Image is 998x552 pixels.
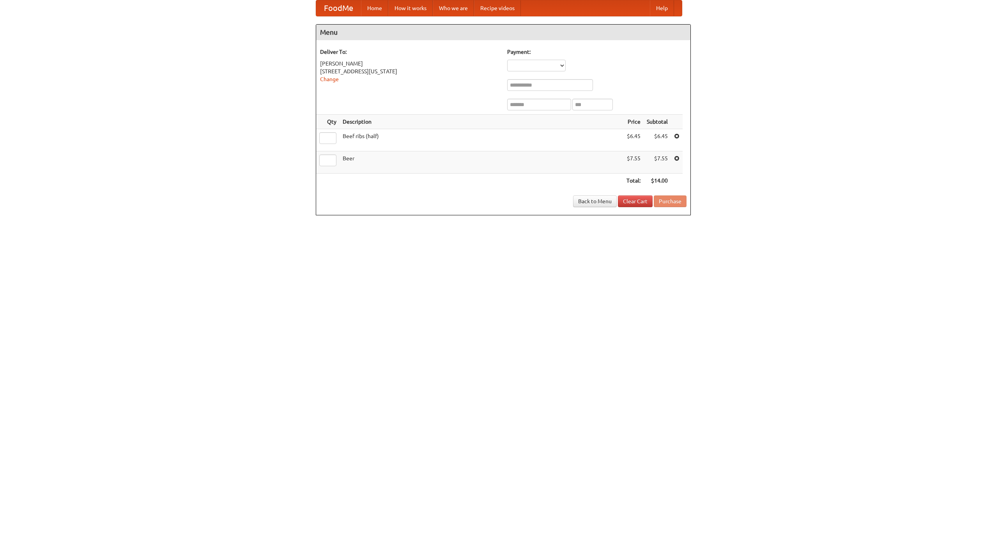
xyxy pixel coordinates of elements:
div: [STREET_ADDRESS][US_STATE] [320,67,499,75]
th: Subtotal [644,115,671,129]
a: Home [361,0,388,16]
th: Price [623,115,644,129]
td: $6.45 [644,129,671,151]
button: Purchase [654,195,687,207]
td: $6.45 [623,129,644,151]
a: Back to Menu [573,195,617,207]
th: $14.00 [644,174,671,188]
a: Change [320,76,339,82]
h4: Menu [316,25,690,40]
a: Help [650,0,674,16]
a: Recipe videos [474,0,521,16]
div: [PERSON_NAME] [320,60,499,67]
th: Description [340,115,623,129]
h5: Payment: [507,48,687,56]
td: Beer [340,151,623,174]
h5: Deliver To: [320,48,499,56]
a: Clear Cart [618,195,653,207]
td: Beef ribs (half) [340,129,623,151]
td: $7.55 [644,151,671,174]
a: How it works [388,0,433,16]
a: Who we are [433,0,474,16]
th: Qty [316,115,340,129]
a: FoodMe [316,0,361,16]
td: $7.55 [623,151,644,174]
th: Total: [623,174,644,188]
